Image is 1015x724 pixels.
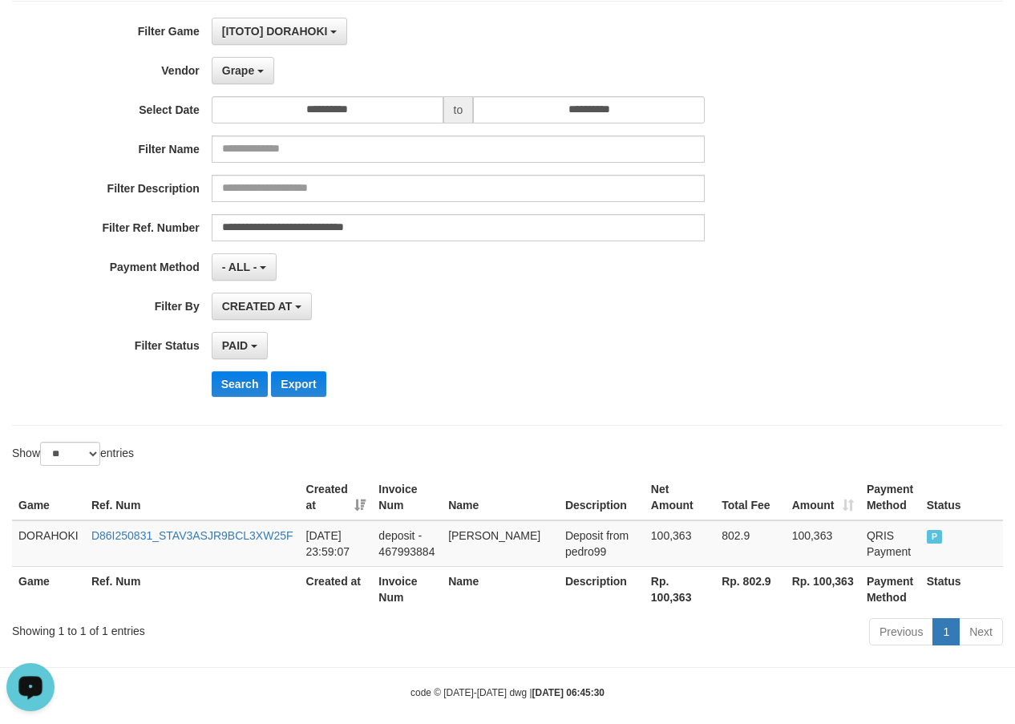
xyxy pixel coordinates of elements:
span: PAID [222,339,248,352]
th: Description [559,566,645,612]
th: Net Amount [645,475,715,520]
td: 100,363 [645,520,715,567]
th: Total Fee [715,475,785,520]
th: Invoice Num [372,566,442,612]
button: - ALL - [212,253,277,281]
th: Status [920,566,1003,612]
th: Rp. 100,363 [786,566,860,612]
strong: [DATE] 06:45:30 [532,687,605,698]
a: D86I250831_STAV3ASJR9BCL3XW25F [91,529,293,542]
td: [PERSON_NAME] [442,520,559,567]
span: CREATED AT [222,300,293,313]
div: Showing 1 to 1 of 1 entries [12,617,411,639]
span: to [443,96,474,123]
button: Search [212,371,269,397]
td: deposit - 467993884 [372,520,442,567]
th: Ref. Num [85,566,300,612]
td: [DATE] 23:59:07 [300,520,373,567]
a: Next [959,618,1003,645]
th: Payment Method [860,566,920,612]
th: Name [442,475,559,520]
th: Description [559,475,645,520]
td: DORAHOKI [12,520,85,567]
button: PAID [212,332,268,359]
span: Grape [222,64,254,77]
span: [ITOTO] DORAHOKI [222,25,328,38]
td: 802.9 [715,520,785,567]
span: PAID [927,530,943,544]
th: Game [12,475,85,520]
button: Open LiveChat chat widget [6,6,55,55]
th: Status [920,475,1003,520]
th: Created at [300,566,373,612]
td: 100,363 [786,520,860,567]
th: Ref. Num [85,475,300,520]
small: code © [DATE]-[DATE] dwg | [410,687,605,698]
button: Grape [212,57,274,84]
label: Show entries [12,442,134,466]
button: [ITOTO] DORAHOKI [212,18,348,45]
td: Deposit from pedro99 [559,520,645,567]
button: Export [271,371,326,397]
button: CREATED AT [212,293,313,320]
a: Previous [869,618,933,645]
th: Rp. 100,363 [645,566,715,612]
span: - ALL - [222,261,257,273]
th: Rp. 802.9 [715,566,785,612]
th: Payment Method [860,475,920,520]
th: Game [12,566,85,612]
td: QRIS Payment [860,520,920,567]
th: Invoice Num [372,475,442,520]
th: Created at: activate to sort column ascending [300,475,373,520]
th: Name [442,566,559,612]
th: Amount: activate to sort column ascending [786,475,860,520]
a: 1 [932,618,960,645]
select: Showentries [40,442,100,466]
